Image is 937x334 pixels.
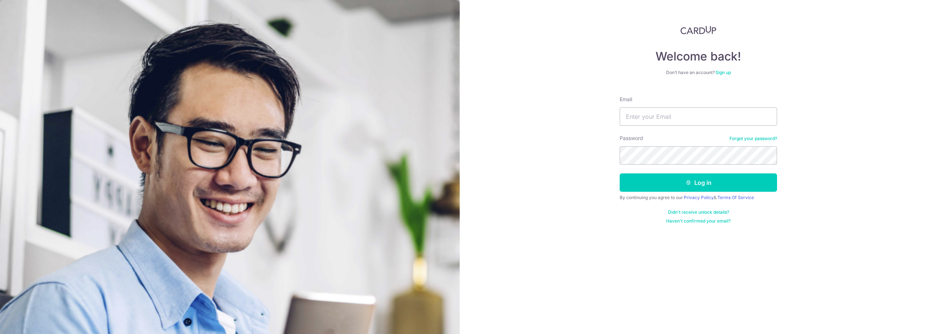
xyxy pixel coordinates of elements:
[620,195,777,201] div: By continuing you agree to our &
[620,135,643,142] label: Password
[680,26,716,34] img: CardUp Logo
[717,195,754,200] a: Terms Of Service
[716,70,731,75] a: Sign up
[620,173,777,192] button: Log in
[620,96,632,103] label: Email
[620,70,777,76] div: Don’t have an account?
[620,49,777,64] h4: Welcome back!
[620,107,777,126] input: Enter your Email
[666,218,731,224] a: Haven't confirmed your email?
[729,136,777,142] a: Forgot your password?
[684,195,714,200] a: Privacy Policy
[668,209,729,215] a: Didn't receive unlock details?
